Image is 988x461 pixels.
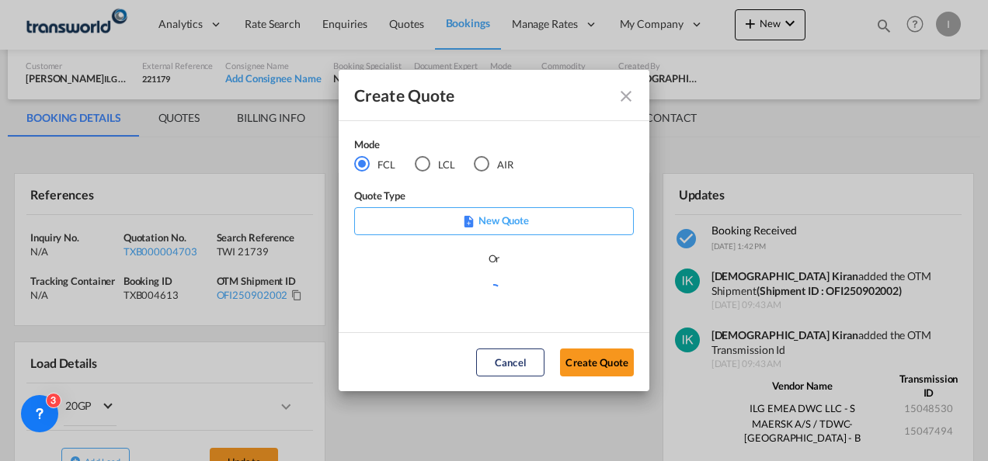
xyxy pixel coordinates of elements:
[354,207,634,235] div: New Quote
[354,156,395,173] md-radio-button: FCL
[476,348,544,376] button: Cancel
[617,87,635,106] md-icon: Close dialog
[339,70,649,392] md-dialog: Create QuoteModeFCL LCLAIR ...
[611,81,638,109] button: Close dialog
[474,156,513,173] md-radio-button: AIR
[360,213,628,228] p: New Quote
[354,188,634,207] div: Quote Type
[415,156,455,173] md-radio-button: LCL
[489,251,500,266] div: Or
[354,137,533,156] div: Mode
[16,16,270,32] body: Editor, editor2
[560,348,634,376] button: Create Quote
[354,85,606,105] div: Create Quote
